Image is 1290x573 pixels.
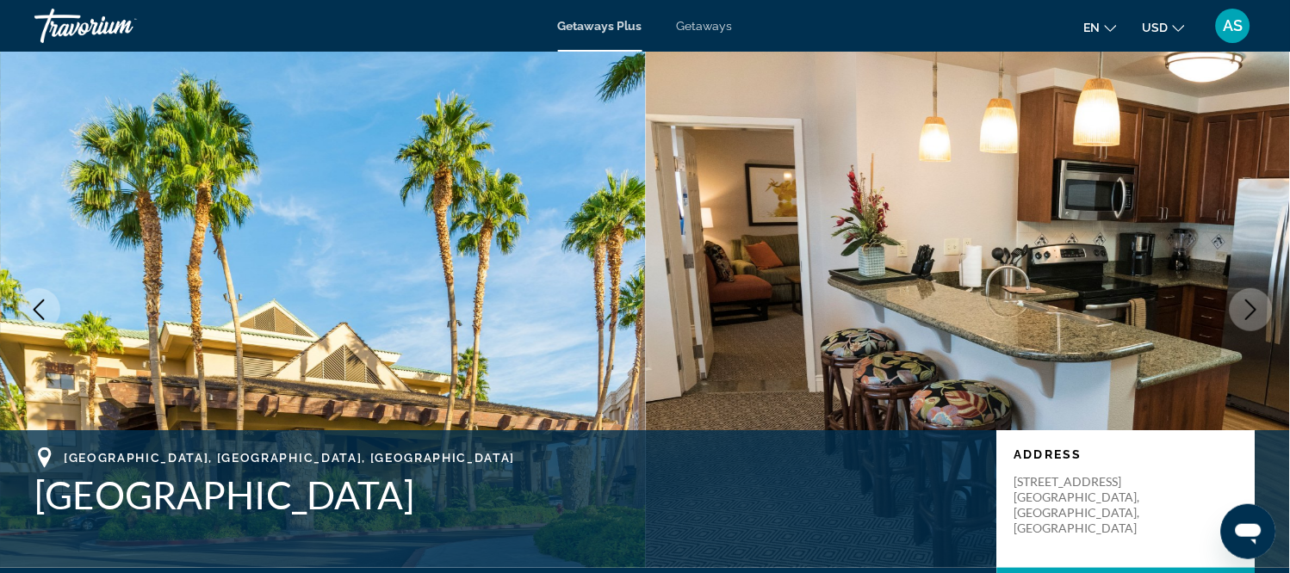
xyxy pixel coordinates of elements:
span: en [1084,21,1101,34]
iframe: Button to launch messaging window [1221,504,1276,559]
p: [STREET_ADDRESS] [GEOGRAPHIC_DATA], [GEOGRAPHIC_DATA], [GEOGRAPHIC_DATA] [1014,474,1152,536]
a: Getaways [677,19,733,33]
span: AS [1224,17,1243,34]
button: Change language [1084,15,1117,40]
button: Next image [1230,288,1273,331]
p: Address [1014,447,1238,461]
a: Getaways Plus [558,19,642,33]
span: USD [1143,21,1169,34]
button: Previous image [17,288,60,331]
a: Travorium [34,3,207,48]
button: Change currency [1143,15,1185,40]
span: [GEOGRAPHIC_DATA], [GEOGRAPHIC_DATA], [GEOGRAPHIC_DATA] [64,451,515,465]
button: User Menu [1211,8,1256,44]
h1: [GEOGRAPHIC_DATA] [34,472,980,517]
